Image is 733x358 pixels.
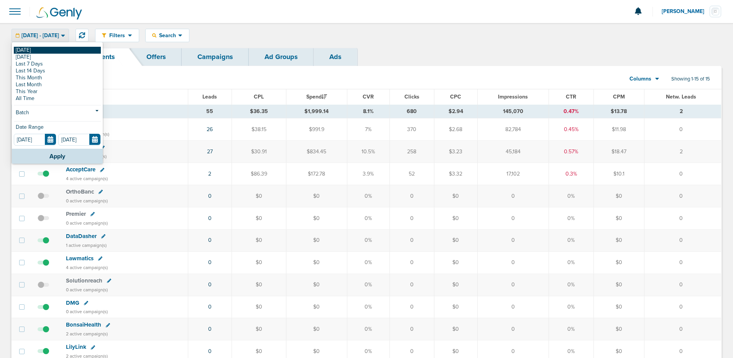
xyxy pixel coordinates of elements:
[593,163,644,185] td: $10.1
[314,48,357,66] a: Ads
[593,141,644,163] td: $18.47
[207,148,213,155] a: 27
[208,193,212,199] a: 0
[390,185,434,207] td: 0
[66,309,108,314] small: 0 active campaign(s)
[478,141,549,163] td: 45,184
[644,274,721,296] td: 0
[202,94,217,100] span: Leads
[434,229,478,251] td: $0
[61,105,188,118] td: TOTALS (15)
[66,188,94,195] span: OrthoBanc
[363,94,374,100] span: CVR
[434,118,478,141] td: $2.68
[434,318,478,340] td: $0
[478,274,549,296] td: 0
[593,318,644,340] td: $0
[644,118,721,141] td: 0
[14,108,101,118] a: Batch
[286,274,347,296] td: $0
[208,281,212,288] a: 0
[549,229,593,251] td: 0%
[208,259,212,266] a: 0
[254,94,264,100] span: CPL
[14,81,101,88] a: Last Month
[390,105,434,118] td: 680
[390,118,434,141] td: 370
[286,163,347,185] td: $172.78
[14,54,101,61] a: [DATE]
[644,163,721,185] td: 0
[286,296,347,318] td: $0
[66,343,86,350] span: LilyLink
[613,94,625,100] span: CPM
[66,255,94,262] span: Lawmatics
[644,207,721,229] td: 0
[66,243,107,248] small: 1 active campaign(s)
[286,251,347,274] td: $0
[36,7,82,20] img: Genly
[66,265,108,270] small: 4 active campaign(s)
[478,163,549,185] td: 17,102
[593,296,644,318] td: $0
[232,207,286,229] td: $0
[434,207,478,229] td: $0
[232,163,286,185] td: $86.39
[347,118,390,141] td: 7%
[549,163,593,185] td: 0.3%
[478,318,549,340] td: 0
[478,118,549,141] td: 82,784
[390,163,434,185] td: 52
[593,251,644,274] td: $0
[208,348,212,355] a: 0
[404,94,419,100] span: Clicks
[232,296,286,318] td: $0
[593,105,644,118] td: $13.78
[286,207,347,229] td: $0
[549,274,593,296] td: 0%
[347,105,390,118] td: 8.1%
[347,296,390,318] td: 0%
[478,185,549,207] td: 0
[232,274,286,296] td: $0
[66,321,101,328] span: BonsaiHealth
[286,185,347,207] td: $0
[671,76,710,82] span: Showing 1-15 of 15
[390,251,434,274] td: 0
[207,126,213,133] a: 26
[14,88,101,95] a: This Year
[208,215,212,222] a: 0
[390,141,434,163] td: 258
[286,105,347,118] td: $1,999.14
[286,318,347,340] td: $0
[593,274,644,296] td: $0
[549,207,593,229] td: 0%
[390,318,434,340] td: 0
[390,274,434,296] td: 0
[593,118,644,141] td: $11.98
[347,141,390,163] td: 10.5%
[232,251,286,274] td: $0
[644,141,721,163] td: 2
[662,9,710,14] span: [PERSON_NAME]
[66,299,79,306] span: DMG
[208,304,212,310] a: 0
[286,141,347,163] td: $834.45
[434,185,478,207] td: $0
[644,229,721,251] td: 0
[549,118,593,141] td: 0.45%
[666,94,696,100] span: Netw. Leads
[644,318,721,340] td: 0
[549,185,593,207] td: 0%
[478,207,549,229] td: 0
[593,229,644,251] td: $0
[549,318,593,340] td: 0%
[156,32,178,39] span: Search
[390,229,434,251] td: 0
[549,105,593,118] td: 0.47%
[12,48,77,66] a: Dashboard
[208,171,211,177] a: 2
[208,237,212,243] a: 0
[347,274,390,296] td: 0%
[188,105,232,118] td: 55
